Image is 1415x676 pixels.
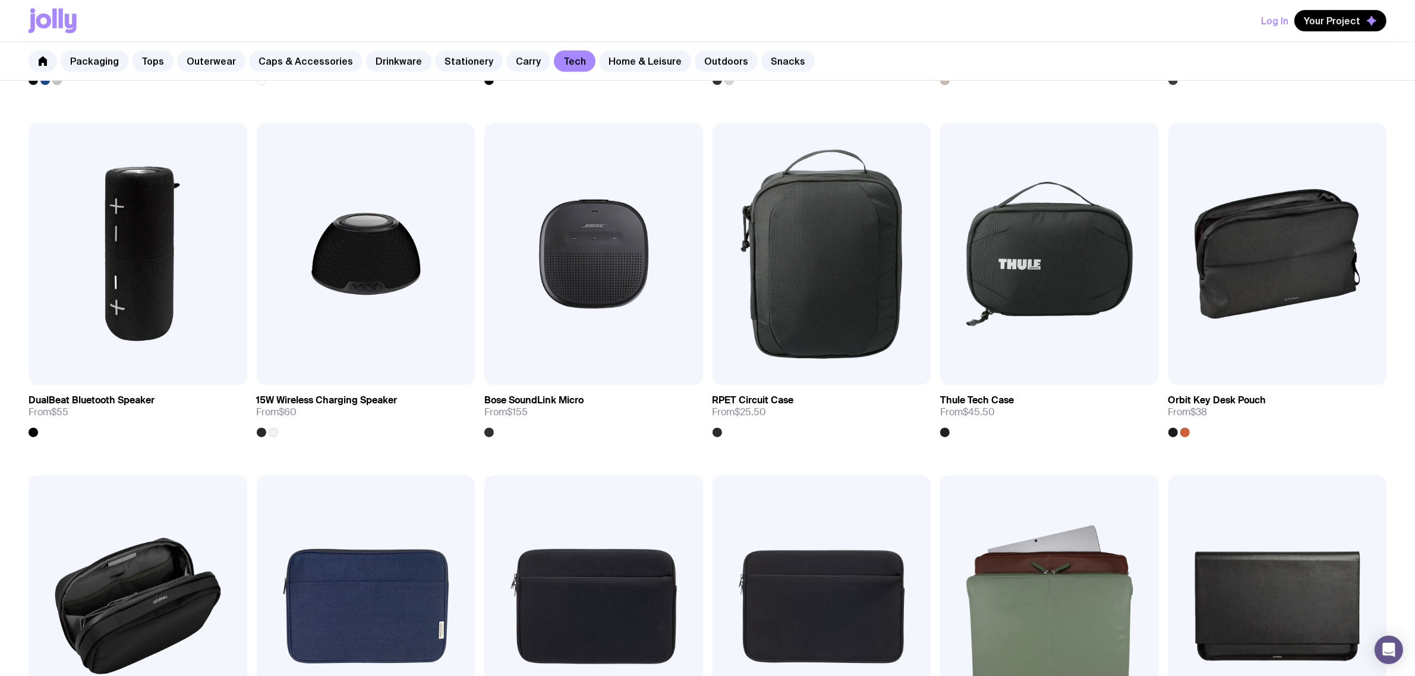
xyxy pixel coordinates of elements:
[484,406,528,418] span: From
[1294,10,1386,31] button: Your Project
[1304,15,1360,27] span: Your Project
[963,406,995,418] span: $45.50
[713,385,931,437] a: RPET Circuit CaseFrom$25.50
[29,385,247,437] a: DualBeat Bluetooth SpeakerFrom$55
[1168,394,1266,406] h3: Orbit Key Desk Pouch
[257,385,475,437] a: 15W Wireless Charging SpeakerFrom$60
[695,50,758,72] a: Outdoors
[940,394,1014,406] h3: Thule Tech Case
[506,50,550,72] a: Carry
[249,50,363,72] a: Caps & Accessories
[1168,406,1208,418] span: From
[554,50,595,72] a: Tech
[1191,406,1208,418] span: $38
[61,50,128,72] a: Packaging
[599,50,691,72] a: Home & Leisure
[29,394,155,406] h3: DualBeat Bluetooth Speaker
[29,406,68,418] span: From
[484,385,703,437] a: Bose SoundLink MicroFrom$155
[940,406,995,418] span: From
[1261,10,1288,31] button: Log In
[51,406,68,418] span: $55
[507,406,528,418] span: $155
[1168,385,1387,437] a: Orbit Key Desk PouchFrom$38
[713,406,767,418] span: From
[177,50,245,72] a: Outerwear
[279,406,297,418] span: $60
[132,50,174,72] a: Tops
[735,406,767,418] span: $25.50
[257,406,297,418] span: From
[366,50,431,72] a: Drinkware
[940,385,1159,437] a: Thule Tech CaseFrom$45.50
[484,394,584,406] h3: Bose SoundLink Micro
[1375,636,1403,664] div: Open Intercom Messenger
[761,50,815,72] a: Snacks
[435,50,503,72] a: Stationery
[713,394,794,406] h3: RPET Circuit Case
[257,394,398,406] h3: 15W Wireless Charging Speaker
